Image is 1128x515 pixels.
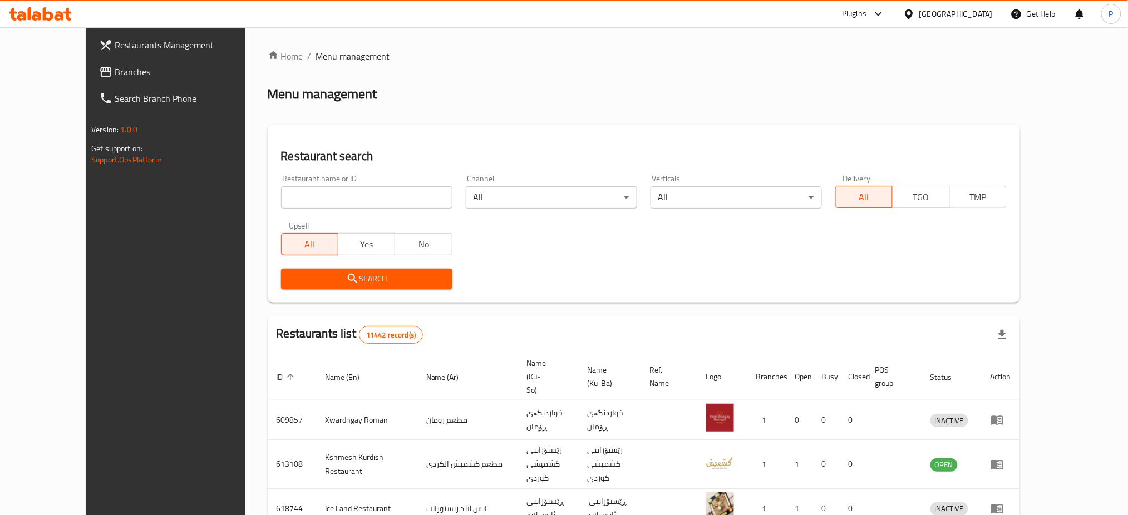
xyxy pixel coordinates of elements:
td: خواردنگەی ڕۆمان [518,400,579,440]
span: Name (Ar) [426,370,474,384]
td: 1 [786,440,813,489]
label: Upsell [289,222,309,230]
div: Export file [989,321,1016,348]
button: All [281,233,338,255]
div: Total records count [359,326,423,344]
img: Kshmesh Kurdish Restaurant [706,448,734,476]
span: Name (Ku-Ba) [588,363,628,390]
span: Yes [343,236,391,252]
span: 11442 record(s) [359,330,422,340]
a: Home [268,49,303,63]
th: Logo [697,353,747,400]
button: Search [281,269,452,289]
span: P [1109,8,1114,20]
label: Delivery [843,175,871,182]
button: No [395,233,452,255]
td: 1 [747,440,786,489]
span: INACTIVE [930,414,968,427]
td: مطعم رومان [417,400,518,440]
span: OPEN [930,458,958,471]
th: Branches [747,353,786,400]
td: 609857 [268,400,317,440]
h2: Menu management [268,85,377,103]
h2: Restaurants list [277,325,423,344]
span: TMP [954,189,1002,205]
span: Restaurants Management [115,38,265,52]
div: OPEN [930,458,958,472]
td: رێستۆرانتی کشمیشى كوردى [518,440,579,489]
button: TMP [949,186,1007,208]
div: Menu [991,502,1011,515]
td: خواردنگەی ڕۆمان [579,400,641,440]
span: TGO [897,189,945,205]
h2: Restaurant search [281,148,1007,165]
input: Search for restaurant name or ID.. [281,186,452,209]
td: 1 [747,400,786,440]
div: [GEOGRAPHIC_DATA] [919,8,993,20]
span: ID [277,370,298,384]
span: POS group [875,363,908,390]
th: Busy [813,353,840,400]
td: Kshmesh Kurdish Restaurant [317,440,417,489]
img: Xwardngay Roman [706,404,734,432]
td: 0 [813,440,840,489]
div: All [651,186,822,209]
td: Xwardngay Roman [317,400,417,440]
span: Menu management [316,49,390,63]
span: All [286,236,334,252]
span: Get support on: [91,141,142,156]
td: 613108 [268,440,317,489]
a: Support.OpsPlatform [91,152,162,167]
span: Search [290,272,444,286]
a: Search Branch Phone [90,85,274,112]
th: Closed [840,353,866,400]
span: Name (Ku-So) [527,356,565,397]
div: All [466,186,637,209]
td: 0 [813,400,840,440]
td: مطعم كشميش الكردي [417,440,518,489]
li: / [308,49,312,63]
span: No [400,236,447,252]
div: Menu [991,458,1011,471]
span: Name (En) [326,370,375,384]
span: Search Branch Phone [115,92,265,105]
div: Menu [991,413,1011,427]
nav: breadcrumb [268,49,1020,63]
span: Ref. Name [650,363,684,390]
span: 1.0.0 [120,122,137,137]
td: 0 [840,440,866,489]
button: Yes [338,233,395,255]
a: Restaurants Management [90,32,274,58]
span: Status [930,370,967,384]
a: Branches [90,58,274,85]
button: All [835,186,893,208]
td: رێستۆرانتی کشمیشى كوردى [579,440,641,489]
td: 0 [786,400,813,440]
div: Plugins [842,7,866,21]
th: Open [786,353,813,400]
span: All [840,189,888,205]
span: INACTIVE [930,502,968,515]
span: Version: [91,122,119,137]
th: Action [982,353,1020,400]
span: Branches [115,65,265,78]
button: TGO [892,186,949,208]
td: 0 [840,400,866,440]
